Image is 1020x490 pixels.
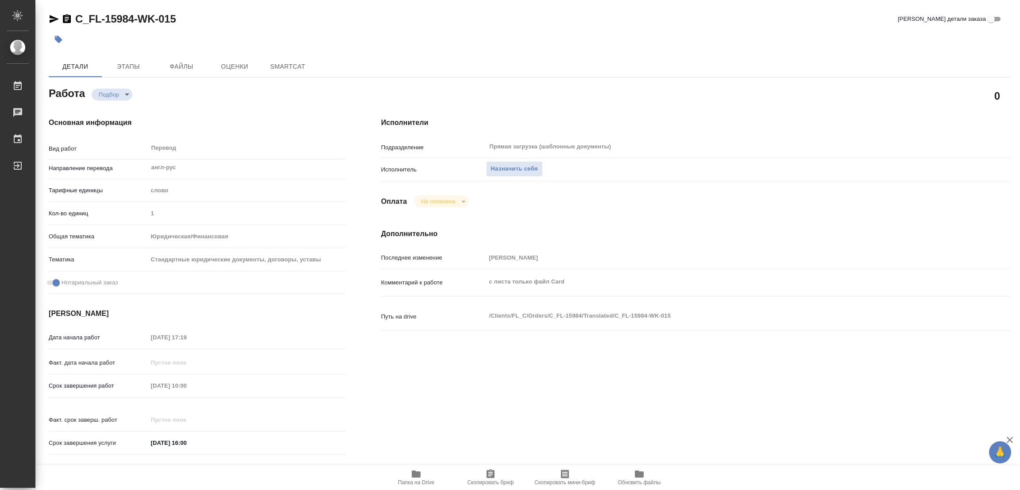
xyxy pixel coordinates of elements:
[49,381,148,390] p: Срок завершения работ
[62,14,72,24] button: Скопировать ссылку
[148,356,225,369] input: Пустое поле
[381,229,1010,239] h4: Дополнительно
[148,207,346,220] input: Пустое поле
[381,278,486,287] p: Комментарий к работе
[381,253,486,262] p: Последнее изменение
[148,229,346,244] div: Юридическая/Финансовая
[534,479,595,486] span: Скопировать мини-бриф
[49,232,148,241] p: Общая тематика
[491,164,538,174] span: Назначить себя
[148,436,225,449] input: ✎ Введи что-нибудь
[49,117,346,128] h4: Основная информация
[993,443,1008,462] span: 🙏
[989,441,1011,463] button: 🙏
[618,479,661,486] span: Обновить файлы
[467,479,514,486] span: Скопировать бриф
[398,479,434,486] span: Папка на Drive
[602,465,676,490] button: Обновить файлы
[49,358,148,367] p: Факт. дата начала работ
[49,14,59,24] button: Скопировать ссылку для ЯМессенджера
[49,164,148,173] p: Направление перевода
[213,61,256,72] span: Оценки
[486,251,958,264] input: Пустое поле
[49,255,148,264] p: Тематика
[148,183,346,198] div: слово
[148,413,225,426] input: Пустое поле
[148,379,225,392] input: Пустое поле
[148,331,225,344] input: Пустое поле
[49,209,148,218] p: Кол-во единиц
[381,196,407,207] h4: Оплата
[486,308,958,323] textarea: /Clients/FL_C/Orders/C_FL-15984/Translated/C_FL-15984-WK-015
[49,144,148,153] p: Вид работ
[418,198,458,205] button: Не оплачена
[49,30,68,49] button: Добавить тэг
[414,195,468,207] div: Подбор
[49,439,148,447] p: Срок завершения услуги
[49,416,148,424] p: Факт. срок заверш. работ
[528,465,602,490] button: Скопировать мини-бриф
[994,88,1000,103] h2: 0
[486,274,958,289] textarea: с листа только файл Card
[49,333,148,342] p: Дата начала работ
[267,61,309,72] span: SmartCat
[49,85,85,101] h2: Работа
[486,161,543,177] button: Назначить себя
[381,143,486,152] p: Подразделение
[75,13,176,25] a: C_FL-15984-WK-015
[379,465,453,490] button: Папка на Drive
[160,61,203,72] span: Файлы
[49,186,148,195] p: Тарифные единицы
[898,15,986,23] span: [PERSON_NAME] детали заказа
[49,308,346,319] h4: [PERSON_NAME]
[107,61,150,72] span: Этапы
[381,117,1010,128] h4: Исполнители
[54,61,97,72] span: Детали
[381,312,486,321] p: Путь на drive
[381,165,486,174] p: Исполнитель
[92,89,132,101] div: Подбор
[96,91,122,98] button: Подбор
[62,278,118,287] span: Нотариальный заказ
[148,252,346,267] div: Стандартные юридические документы, договоры, уставы
[453,465,528,490] button: Скопировать бриф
